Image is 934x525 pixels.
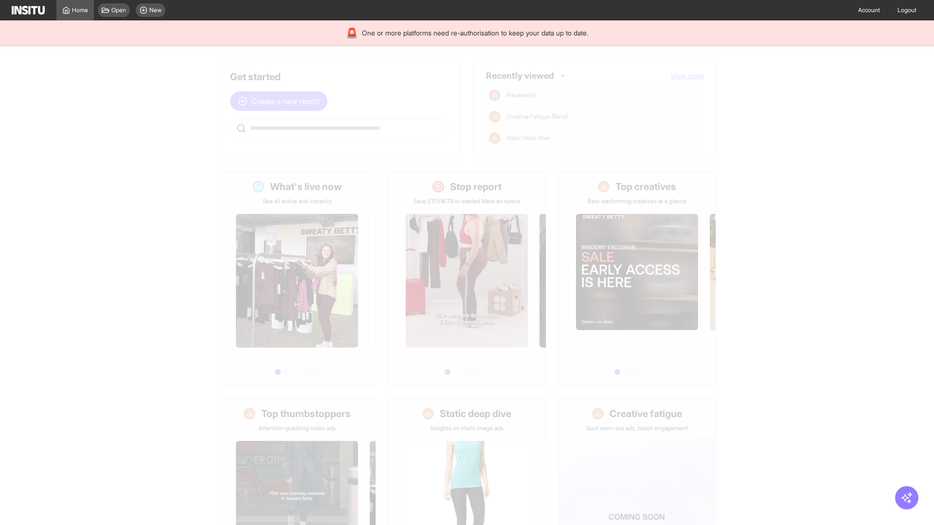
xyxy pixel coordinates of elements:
[362,28,588,38] span: One or more platforms need re-authorisation to keep your data up to date.
[346,26,358,40] div: 🚨
[149,6,162,14] span: New
[12,6,45,15] img: Logo
[72,6,88,14] span: Home
[111,6,126,14] span: Open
